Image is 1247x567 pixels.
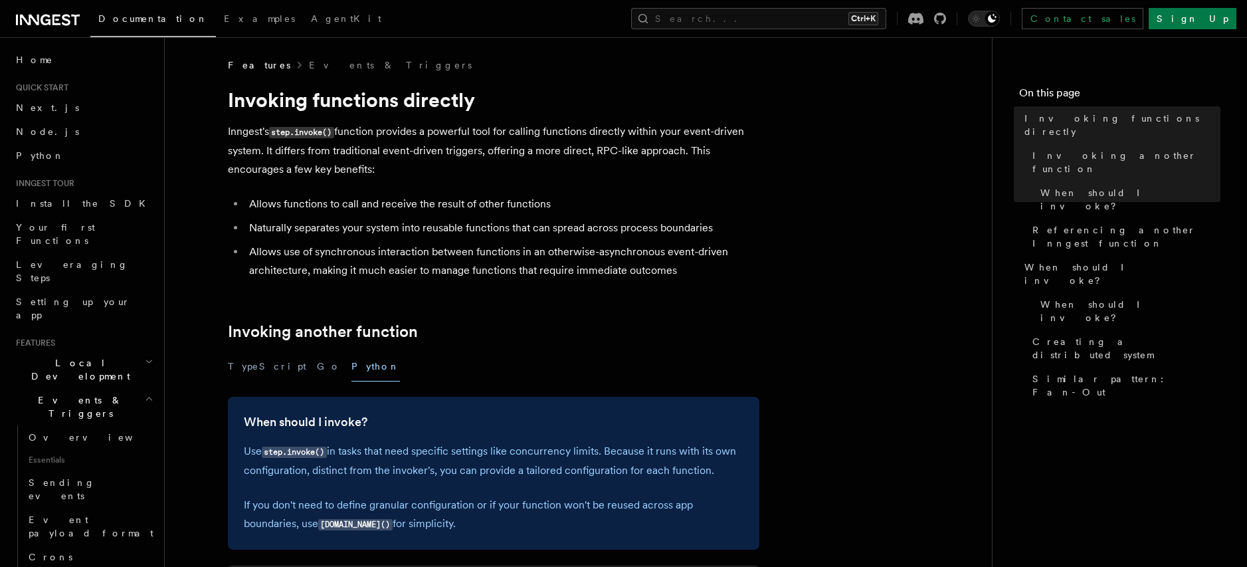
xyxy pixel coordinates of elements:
a: Node.js [11,120,156,144]
span: Creating a distributed system [1032,335,1220,362]
a: Event payload format [23,508,156,545]
span: Invoking another function [1032,149,1220,175]
span: Sending events [29,477,95,501]
a: Events & Triggers [309,58,472,72]
span: Crons [29,552,72,562]
span: Quick start [11,82,68,93]
span: Node.js [16,126,79,137]
a: AgentKit [303,4,389,36]
li: Naturally separates your system into reusable functions that can spread across process boundaries [245,219,759,237]
span: When should I invoke? [1040,186,1220,213]
p: If you don't need to define granular configuration or if your function won't be reused across app... [244,496,743,534]
span: Features [11,338,55,348]
h1: Invoking functions directly [228,88,759,112]
span: Overview [29,432,165,443]
a: Home [11,48,156,72]
h4: On this page [1019,85,1220,106]
span: Features [228,58,290,72]
span: Similar pattern: Fan-Out [1032,372,1220,399]
p: Inngest's function provides a powerful tool for calling functions directly within your event-driv... [228,122,759,179]
a: When should I invoke? [1035,181,1220,218]
span: Local Development [11,356,145,383]
a: Invoking functions directly [1019,106,1220,144]
a: Sign Up [1149,8,1236,29]
button: TypeScript [228,352,306,382]
li: Allows use of synchronous interaction between functions in an otherwise-asynchronous event-driven... [245,243,759,280]
a: Overview [23,425,156,449]
code: step.invoke() [262,447,327,458]
button: Toggle dark mode [968,11,1000,27]
span: Inngest tour [11,178,74,189]
span: Event payload format [29,514,153,538]
span: Next.js [16,102,79,113]
button: Go [317,352,341,382]
a: When should I invoke? [1035,292,1220,330]
button: Search...Ctrl+K [631,8,886,29]
button: Events & Triggers [11,388,156,425]
a: Creating a distributed system [1027,330,1220,367]
a: Your first Functions [11,215,156,253]
li: Allows functions to call and receive the result of other functions [245,195,759,213]
span: When should I invoke? [1040,298,1220,324]
span: Home [16,53,53,66]
a: Leveraging Steps [11,253,156,290]
a: Documentation [90,4,216,37]
span: Setting up your app [16,296,130,320]
a: Contact sales [1022,8,1143,29]
button: Local Development [11,351,156,388]
kbd: Ctrl+K [848,12,878,25]
span: Leveraging Steps [16,259,128,283]
a: Python [11,144,156,168]
span: Events & Triggers [11,394,145,420]
a: Setting up your app [11,290,156,327]
a: When should I invoke? [244,413,367,431]
a: Install the SDK [11,191,156,215]
code: step.invoke() [269,127,334,138]
p: Use in tasks that need specific settings like concurrency limits. Because it runs with its own co... [244,442,743,480]
span: Python [16,150,64,161]
span: Examples [224,13,295,24]
span: Documentation [98,13,208,24]
a: Referencing another Inngest function [1027,218,1220,255]
span: Referencing another Inngest function [1032,223,1220,250]
span: Install the SDK [16,198,153,209]
span: When should I invoke? [1024,261,1220,287]
a: Similar pattern: Fan-Out [1027,367,1220,404]
button: Python [351,352,400,382]
span: Your first Functions [16,222,95,246]
a: Invoking another function [1027,144,1220,181]
span: Invoking functions directly [1024,112,1220,138]
a: When should I invoke? [1019,255,1220,292]
a: Invoking another function [228,322,418,341]
span: AgentKit [311,13,381,24]
a: Examples [216,4,303,36]
code: [DOMAIN_NAME]() [318,519,393,530]
a: Sending events [23,471,156,508]
a: Next.js [11,96,156,120]
span: Essentials [23,449,156,471]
